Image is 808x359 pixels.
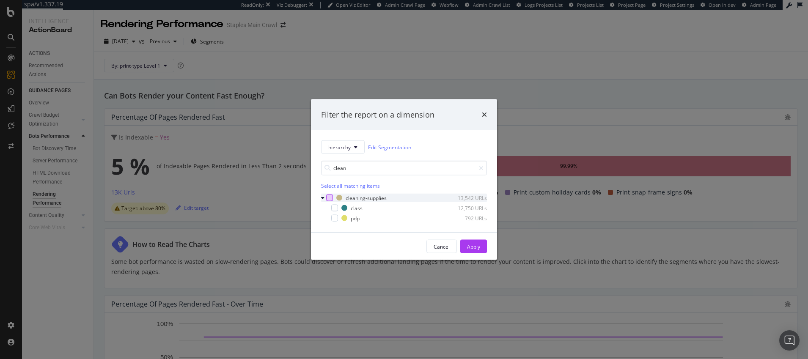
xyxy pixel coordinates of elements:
[351,204,363,211] div: class
[321,182,487,189] div: Select all matching items
[426,240,457,253] button: Cancel
[445,194,487,201] div: 13,542 URLs
[351,214,360,222] div: pdp
[311,99,497,260] div: modal
[368,143,411,151] a: Edit Segmentation
[779,330,800,351] div: Open Intercom Messenger
[346,194,387,201] div: cleaning-supplies
[467,243,480,250] div: Apply
[460,240,487,253] button: Apply
[482,109,487,120] div: times
[328,143,351,151] span: hierarchy
[445,204,487,211] div: 12,750 URLs
[321,161,487,175] input: Search
[445,214,487,222] div: 792 URLs
[434,243,450,250] div: Cancel
[321,140,365,154] button: hierarchy
[321,109,434,120] div: Filter the report on a dimension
